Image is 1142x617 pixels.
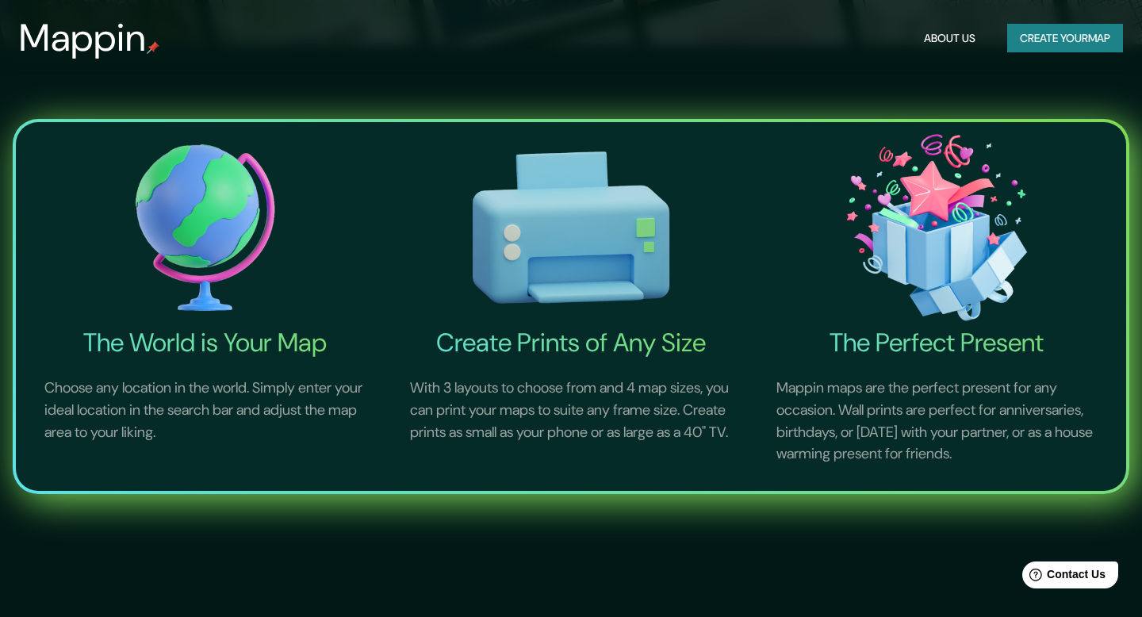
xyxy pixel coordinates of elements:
button: Create yourmap [1007,24,1123,53]
img: mappin-pin [147,41,159,54]
h4: The Perfect Present [757,327,1117,358]
h3: Mappin [19,16,147,60]
p: Choose any location in the world. Simply enter your ideal location in the search bar and adjust t... [25,358,385,462]
h4: The World is Your Map [25,327,385,358]
h4: Create Prints of Any Size [391,327,750,358]
img: Create Prints of Any Size-icon [391,128,750,328]
p: With 3 layouts to choose from and 4 map sizes, you can print your maps to suite any frame size. C... [391,358,750,462]
img: The Perfect Present-icon [757,128,1117,328]
button: About Us [918,24,982,53]
img: The World is Your Map-icon [25,128,385,328]
p: Mappin maps are the perfect present for any occasion. Wall prints are perfect for anniversaries, ... [757,358,1117,484]
iframe: Help widget launcher [1001,555,1125,600]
